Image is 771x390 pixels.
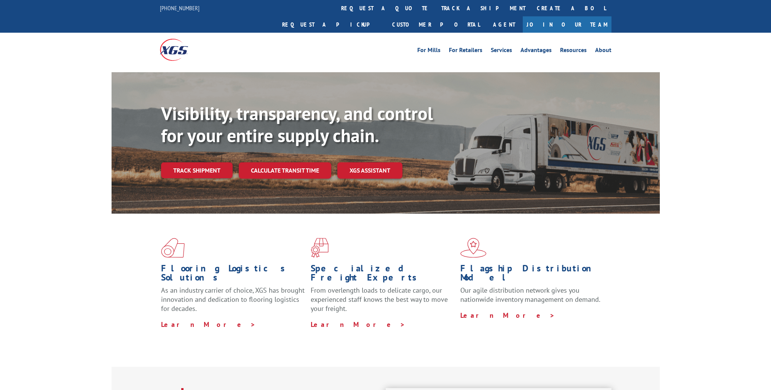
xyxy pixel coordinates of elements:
a: Track shipment [161,162,233,178]
p: From overlength loads to delicate cargo, our experienced staff knows the best way to move your fr... [311,286,455,320]
h1: Flagship Distribution Model [460,264,604,286]
a: Calculate transit time [239,162,331,179]
a: XGS ASSISTANT [337,162,402,179]
img: xgs-icon-total-supply-chain-intelligence-red [161,238,185,258]
a: Request a pickup [276,16,386,33]
a: Services [491,47,512,55]
a: For Retailers [449,47,482,55]
a: For Mills [417,47,441,55]
a: Learn More > [161,320,256,329]
a: Resources [560,47,587,55]
a: Learn More > [311,320,405,329]
img: xgs-icon-flagship-distribution-model-red [460,238,487,258]
h1: Specialized Freight Experts [311,264,455,286]
span: Our agile distribution network gives you nationwide inventory management on demand. [460,286,600,304]
img: xgs-icon-focused-on-flooring-red [311,238,329,258]
a: Join Our Team [523,16,611,33]
h1: Flooring Logistics Solutions [161,264,305,286]
span: As an industry carrier of choice, XGS has brought innovation and dedication to flooring logistics... [161,286,305,313]
a: About [595,47,611,55]
b: Visibility, transparency, and control for your entire supply chain. [161,101,433,147]
a: Advantages [520,47,552,55]
a: Agent [485,16,523,33]
a: Learn More > [460,311,555,320]
a: Customer Portal [386,16,485,33]
a: [PHONE_NUMBER] [160,4,200,12]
